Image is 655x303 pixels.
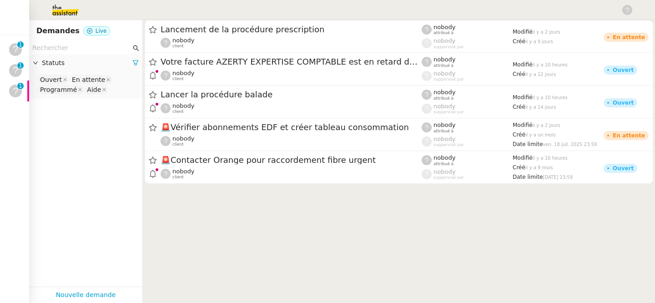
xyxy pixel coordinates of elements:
nz-select-item: En attente [70,75,112,84]
span: Créé [513,38,525,45]
app-user-label: suppervisé par [422,70,513,82]
p: 1 [19,83,22,91]
span: attribué à [433,30,453,35]
span: il y a 10 heures [533,156,568,161]
div: Programmé [40,86,77,94]
span: suppervisé par [433,77,464,82]
nz-badge-sup: 1 [17,83,24,89]
app-user-label: suppervisé par [422,37,513,49]
span: Live [96,28,107,34]
span: Date limite [513,174,543,180]
span: Votre facture AZERTY EXPERTISE COMPTABLE est en retard de 14 jours [161,58,422,66]
span: client [172,142,184,147]
p: 1 [19,62,22,71]
span: attribué à [433,162,453,167]
app-user-label: suppervisé par [422,168,513,180]
span: suppervisé par [433,110,464,115]
span: il y a 12 jours [525,72,556,77]
span: Créé [513,104,525,110]
span: nobody [433,168,455,175]
app-user-detailed-label: client [161,135,422,147]
span: ven. 18 juil. 2025 23:59 [543,142,597,147]
div: Ouvert [40,76,62,84]
span: Statuts [42,58,132,68]
span: il y a 2 jours [533,123,560,128]
span: Créé [513,164,525,171]
span: nobody [433,56,455,63]
app-user-label: suppervisé par [422,103,513,115]
span: Modifié [513,122,533,128]
span: suppervisé par [433,45,464,50]
div: Aide [87,86,101,94]
span: nobody [172,168,194,175]
span: nobody [433,37,455,44]
span: il y a 9 mois [525,165,553,170]
app-user-label: attribué à [422,154,513,166]
a: Nouvelle demande [56,290,116,300]
span: Créé [513,71,525,77]
div: Ouvert [613,100,634,106]
span: attribué à [433,96,453,101]
app-user-label: attribué à [422,56,513,68]
span: Modifié [513,94,533,101]
nz-select-item: Programmé [38,85,84,94]
span: il y a 9 jours [525,39,553,44]
span: il y a 10 heures [533,62,568,67]
span: client [172,76,184,81]
span: Lancer la procédure balade [161,91,422,99]
nz-select-item: Aide [85,85,108,94]
div: Statuts [29,54,142,72]
span: nobody [433,154,455,161]
span: il y a 14 jours [525,105,556,110]
span: il y a un mois [525,132,556,137]
app-user-detailed-label: client [161,37,422,49]
app-user-label: attribué à [422,24,513,35]
span: Lancement de la procédure prescription [161,25,422,34]
div: En attente [613,35,645,40]
app-user-label: suppervisé par [422,136,513,147]
input: Rechercher [32,43,131,53]
span: nobody [433,103,455,110]
span: Contacter Orange pour raccordement fibre urgent [161,156,422,164]
span: nobody [172,102,194,109]
span: client [172,109,184,114]
div: En attente [613,133,645,138]
app-user-label: attribué à [422,121,513,133]
span: attribué à [433,129,453,134]
span: suppervisé par [433,175,464,180]
span: Modifié [513,61,533,68]
div: Ouvert [613,166,634,171]
span: nobody [433,70,455,77]
span: Vérifier abonnements EDF et créer tableau consommation [161,123,422,131]
span: nobody [433,89,455,96]
app-user-label: attribué à [422,89,513,101]
nz-select-item: Ouvert [38,75,69,84]
p: 1 [19,41,22,50]
span: 🚨 [161,155,171,165]
span: Date limite [513,141,543,147]
span: [DATE] 23:59 [543,175,573,180]
span: nobody [172,70,194,76]
span: Créé [513,131,525,138]
nz-badge-sup: 1 [17,41,24,48]
span: attribué à [433,63,453,68]
span: 🚨 [161,122,171,132]
nz-badge-sup: 1 [17,62,24,69]
app-user-detailed-label: client [161,168,422,180]
span: client [172,175,184,180]
span: nobody [172,37,194,44]
span: suppervisé par [433,142,464,147]
div: Ouvert [613,67,634,73]
span: il y a 10 heures [533,95,568,100]
span: Modifié [513,155,533,161]
app-user-detailed-label: client [161,70,422,81]
span: nobody [433,136,455,142]
span: nobody [172,135,194,142]
div: En attente [72,76,105,84]
app-user-detailed-label: client [161,102,422,114]
span: Modifié [513,29,533,35]
nz-page-header-title: Demandes [36,25,80,37]
span: il y a 2 jours [533,30,560,35]
span: nobody [433,24,455,30]
span: nobody [433,121,455,128]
